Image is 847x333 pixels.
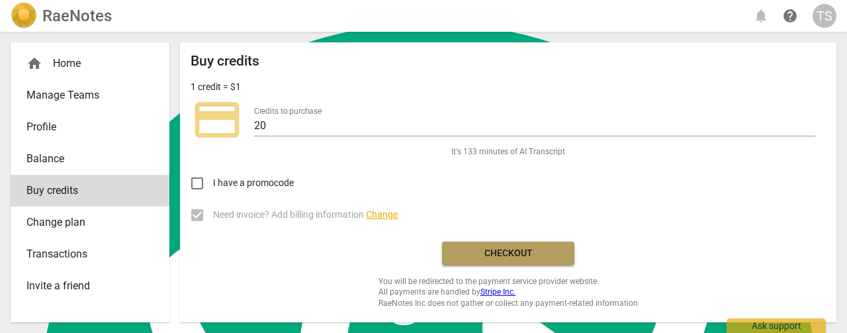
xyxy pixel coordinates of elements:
button: Checkout [442,242,574,265]
span: Manage Teams [26,87,143,103]
div: Home [26,56,143,71]
div: Ask support [727,318,826,333]
a: LogoRaeNotes [11,3,112,29]
span: It's 133 minutes of AI Transcript [451,146,565,158]
span: I have a promocode [213,176,294,190]
span: Change plan [26,214,143,230]
span: Need invoice? Add billing information [213,208,398,222]
img: Logo [11,3,37,29]
span: help [782,8,798,24]
a: Manage Teams [11,79,169,111]
span: Profile [26,119,143,135]
span: Checkout [453,247,564,260]
span: home [26,56,42,71]
a: Transactions [11,238,169,270]
a: Invite a friend [11,270,169,302]
a: Balance [11,143,169,175]
h2: RaeNotes [42,7,112,25]
a: Profile [11,111,169,143]
span: Transactions [26,246,143,262]
span: You will be redirected to the payment service provider website. All payments are handled by RaeNo... [379,276,638,309]
a: Stripe Inc. [480,287,515,297]
span: Invite a friend [26,278,143,294]
a: Buy credits [11,175,169,207]
a: Help [778,4,802,28]
span: Change [366,209,398,220]
p: 1 credit = $1 [191,80,241,94]
span: credit_card [191,93,244,146]
button: TS [813,4,836,28]
h2: Buy credits [191,53,259,70]
label: Credits to purchase [254,107,322,115]
div: Home [11,48,169,79]
a: Change plan [11,207,169,238]
span: Buy credits [26,183,143,199]
span: Balance [26,151,143,167]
